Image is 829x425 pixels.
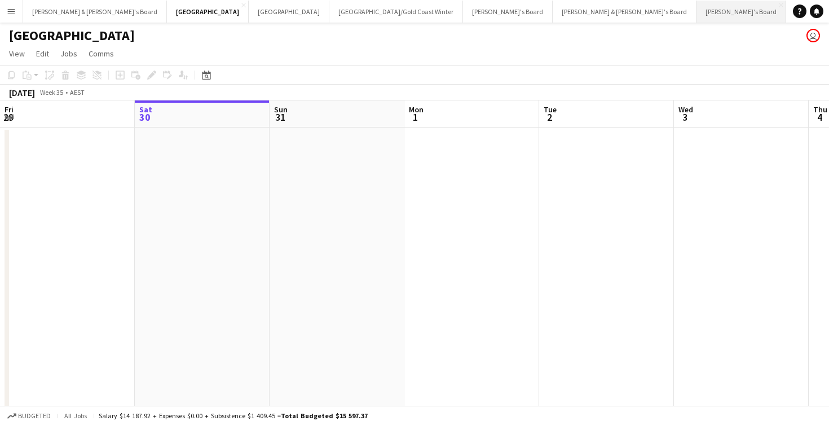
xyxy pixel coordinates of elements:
div: [DATE] [9,87,35,98]
span: Mon [409,104,424,115]
span: 30 [138,111,152,124]
span: 1 [407,111,424,124]
a: Jobs [56,46,82,61]
div: Salary $14 187.92 + Expenses $0.00 + Subsistence $1 409.45 = [99,411,368,420]
span: Sat [139,104,152,115]
span: Wed [678,104,693,115]
button: [PERSON_NAME]'s Board [463,1,553,23]
span: Comms [89,49,114,59]
h1: [GEOGRAPHIC_DATA] [9,27,135,44]
span: 2 [542,111,557,124]
span: Total Budgeted $15 597.37 [281,411,368,420]
span: 3 [677,111,693,124]
button: Budgeted [6,410,52,422]
a: Comms [84,46,118,61]
button: [PERSON_NAME] & [PERSON_NAME]'s Board [23,1,167,23]
span: Jobs [60,49,77,59]
span: Budgeted [18,412,51,420]
span: Sun [274,104,288,115]
app-user-avatar: James Millard [806,29,820,42]
span: Week 35 [37,88,65,97]
span: Fri [5,104,14,115]
div: AEST [70,88,85,97]
span: Edit [36,49,49,59]
button: [GEOGRAPHIC_DATA] [249,1,329,23]
span: 31 [272,111,288,124]
span: All jobs [62,411,89,420]
button: [GEOGRAPHIC_DATA] [167,1,249,23]
button: [PERSON_NAME] & [PERSON_NAME]'s Board [553,1,696,23]
button: [PERSON_NAME]'s Board [696,1,786,23]
span: View [9,49,25,59]
a: View [5,46,29,61]
button: [GEOGRAPHIC_DATA]/Gold Coast Winter [329,1,463,23]
span: Thu [813,104,827,115]
a: Edit [32,46,54,61]
span: 29 [3,111,14,124]
span: Tue [544,104,557,115]
span: 4 [812,111,827,124]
